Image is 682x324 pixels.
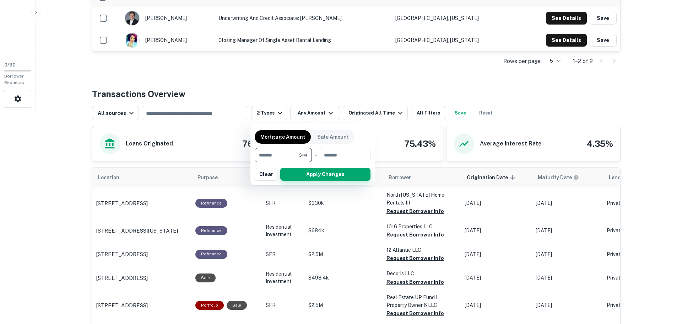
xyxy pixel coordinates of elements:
div: - [315,148,317,162]
p: Sale Amount [317,133,349,141]
button: Apply Changes [280,168,370,181]
span: $1M [299,152,307,158]
button: Clear [255,168,277,181]
p: Mortgage Amount [260,133,305,141]
iframe: Chat Widget [646,267,682,301]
